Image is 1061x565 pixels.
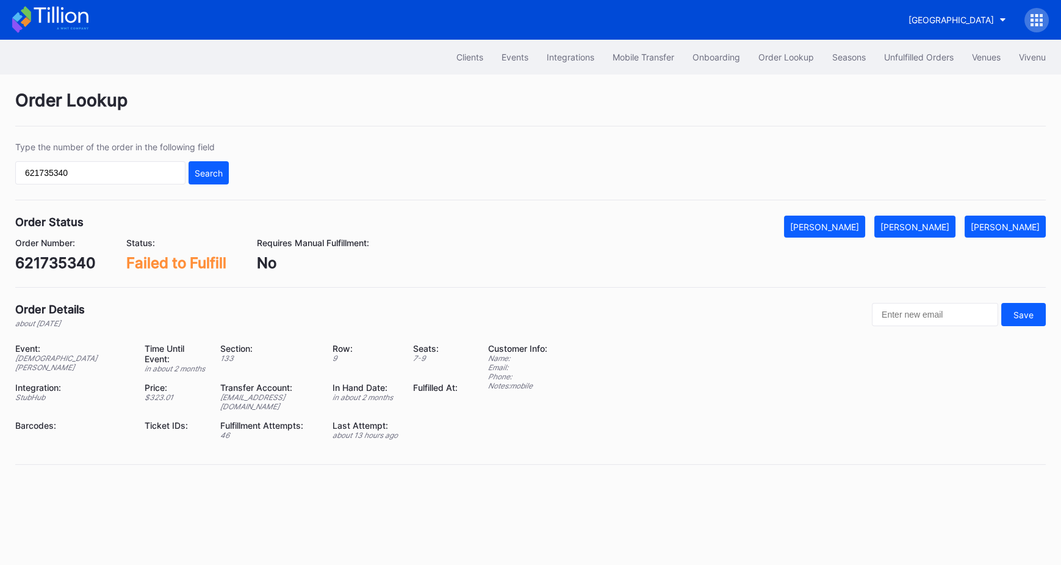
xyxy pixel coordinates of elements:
div: in about 2 months [333,393,398,402]
input: Enter new email [872,303,998,326]
div: Order Lookup [15,90,1046,126]
div: [GEOGRAPHIC_DATA] [908,15,994,25]
button: Order Lookup [749,46,823,68]
button: Integrations [538,46,603,68]
div: Onboarding [692,52,740,62]
button: [PERSON_NAME] [784,216,865,238]
button: [GEOGRAPHIC_DATA] [899,9,1015,31]
button: [PERSON_NAME] [965,216,1046,238]
button: Seasons [823,46,875,68]
div: Vivenu [1019,52,1046,62]
div: Phone: [488,372,547,381]
button: Venues [963,46,1010,68]
div: [PERSON_NAME] [880,222,949,232]
button: Mobile Transfer [603,46,683,68]
div: Search [195,168,223,178]
div: Failed to Fulfill [126,254,226,272]
button: Events [492,46,538,68]
div: [EMAIL_ADDRESS][DOMAIN_NAME] [220,393,317,411]
div: [DEMOGRAPHIC_DATA][PERSON_NAME] [15,354,129,372]
div: Price: [145,382,206,393]
div: Order Details [15,303,85,316]
div: Barcodes: [15,420,129,431]
div: 133 [220,354,317,363]
div: Section: [220,343,317,354]
div: Row: [333,343,398,354]
div: Event: [15,343,129,354]
div: 621735340 [15,254,96,272]
div: Type the number of the order in the following field [15,142,229,152]
input: GT59662 [15,161,185,184]
div: $ 323.01 [145,393,206,402]
div: Customer Info: [488,343,547,354]
button: Clients [447,46,492,68]
button: Unfulfilled Orders [875,46,963,68]
button: [PERSON_NAME] [874,216,955,238]
div: Status: [126,238,226,248]
div: Last Attempt: [333,420,398,431]
div: about [DATE] [15,319,85,328]
div: StubHub [15,393,129,402]
div: about 13 hours ago [333,431,398,440]
button: Vivenu [1010,46,1055,68]
button: Search [189,161,229,184]
div: in about 2 months [145,364,206,373]
div: Seats: [413,343,458,354]
div: Name: [488,354,547,363]
div: Venues [972,52,1001,62]
div: In Hand Date: [333,382,398,393]
div: Email: [488,363,547,372]
div: Fulfillment Attempts: [220,420,317,431]
div: Order Status [15,216,84,228]
div: Clients [456,52,483,62]
div: Unfulfilled Orders [884,52,954,62]
div: [PERSON_NAME] [790,222,859,232]
div: Integrations [547,52,594,62]
div: Fulfilled At: [413,382,458,393]
div: Transfer Account: [220,382,317,393]
button: Onboarding [683,46,749,68]
div: Notes: mobile [488,381,547,390]
div: Seasons [832,52,866,62]
div: Time Until Event: [145,343,206,364]
div: 7 - 9 [413,354,458,363]
div: Mobile Transfer [613,52,674,62]
div: [PERSON_NAME] [971,222,1040,232]
div: Integration: [15,382,129,393]
div: 46 [220,431,317,440]
div: Order Lookup [758,52,814,62]
div: Order Number: [15,238,96,248]
button: Save [1001,303,1046,326]
div: Requires Manual Fulfillment: [257,238,369,248]
div: Events [502,52,528,62]
div: 9 [333,354,398,363]
div: Save [1013,310,1034,320]
div: No [257,254,369,272]
div: Ticket IDs: [145,420,206,431]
